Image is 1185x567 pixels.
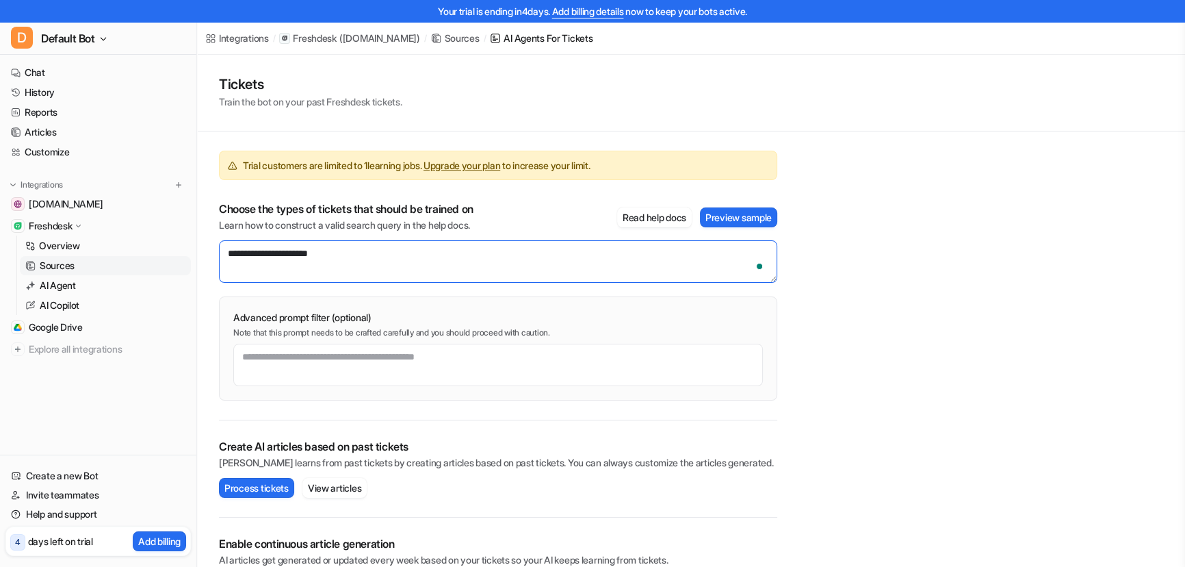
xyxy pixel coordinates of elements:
[279,32,419,45] a: Freshdesk([DOMAIN_NAME])
[273,32,276,45] span: /
[11,342,25,356] img: explore all integrations
[11,27,33,49] span: D
[20,236,191,255] a: Overview
[133,531,186,551] button: Add billing
[14,222,22,230] img: Freshdesk
[219,537,777,551] p: Enable continuous article generation
[219,553,777,567] p: AI articles get generated or updated every week based on your tickets so your AI keeps learning f...
[40,299,79,312] p: AI Copilot
[490,31,592,45] a: AI Agents for tickets
[39,239,80,253] p: Overview
[20,256,191,275] a: Sources
[5,83,191,102] a: History
[28,534,93,549] p: days left on trial
[219,440,777,453] p: Create AI articles based on past tickets
[40,259,75,273] p: Sources
[293,32,336,45] p: Freshdesk
[484,32,486,45] span: /
[14,323,22,331] img: Google Drive
[5,178,67,192] button: Integrations
[233,327,763,338] p: Note that this prompt needs to be crafted carefully and you should proceed with caution.
[302,478,367,498] button: View articles
[5,194,191,214] a: www.secretfoodtours.com[DOMAIN_NAME]
[219,31,269,45] div: Integrations
[29,338,185,360] span: Explore all integrations
[339,32,420,45] p: ( [DOMAIN_NAME] )
[5,63,191,82] a: Chat
[205,31,269,45] a: Integrations
[15,536,21,549] p: 4
[219,202,473,216] p: Choose the types of tickets that should be trained on
[41,29,95,48] span: Default Bot
[243,158,590,173] span: Trial customers are limited to 1 learning jobs. to increase your limit.
[219,240,777,283] textarea: To enrich screen reader interactions, please activate Accessibility in Grammarly extension settings
[5,318,191,337] a: Google DriveGoogle Drive
[219,94,402,109] p: Train the bot on your past Freshdesk tickets.
[29,320,83,334] span: Google Drive
[29,219,72,233] p: Freshdesk
[20,276,191,295] a: AI Agent
[14,200,22,208] img: www.secretfoodtours.com
[445,31,480,45] div: Sources
[40,279,76,292] p: AI Agent
[617,207,692,227] button: Read help docs
[219,456,777,470] p: [PERSON_NAME] learns from past tickets by creating articles based on past tickets. You can always...
[504,31,592,45] div: AI Agents for tickets
[5,486,191,505] a: Invite teammates
[20,296,191,315] a: AI Copilot
[431,31,480,45] a: Sources
[5,340,191,359] a: Explore all integrations
[219,74,402,94] h1: Tickets
[5,103,191,122] a: Reports
[424,32,427,45] span: /
[174,180,183,190] img: menu_add.svg
[552,5,624,17] a: Add billing details
[5,123,191,142] a: Articles
[233,311,763,325] p: Advanced prompt filter (optional)
[700,207,777,227] button: Preview sample
[424,160,500,171] a: Upgrade your plan
[21,179,63,190] p: Integrations
[5,505,191,524] a: Help and support
[219,478,294,498] button: Process tickets
[8,180,18,190] img: expand menu
[138,534,181,549] p: Add billing
[5,466,191,486] a: Create a new Bot
[29,197,103,211] span: [DOMAIN_NAME]
[5,142,191,162] a: Customize
[219,218,473,232] p: Learn how to construct a valid search query in the help docs.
